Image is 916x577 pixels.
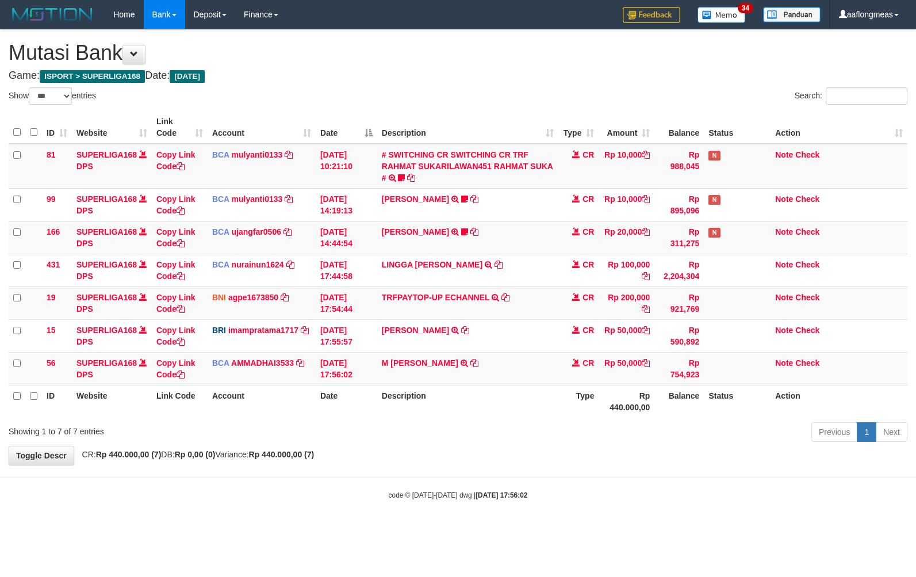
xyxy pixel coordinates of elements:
span: 56 [47,358,56,368]
th: Website: activate to sort column ascending [72,111,152,144]
a: Note [775,358,793,368]
a: Copy AMMADHAI3533 to clipboard [296,358,304,368]
td: Rp 50,000 [599,319,654,352]
span: BCA [212,194,229,204]
a: Copy Rp 50,000 to clipboard [642,326,650,335]
th: ID: activate to sort column ascending [42,111,72,144]
a: Copy Rp 20,000 to clipboard [642,227,650,236]
small: code © [DATE]-[DATE] dwg | [389,491,528,499]
a: Note [775,326,793,335]
span: CR [582,194,594,204]
a: SUPERLIGA168 [76,326,137,335]
a: Copy nurainun1624 to clipboard [286,260,294,269]
a: mulyanti0133 [232,194,283,204]
a: Copy Link Code [156,227,196,248]
th: Action [771,385,907,418]
span: Has Note [708,195,720,205]
a: Copy ARI SIMATUPANG to clipboard [461,326,469,335]
th: Date [316,385,377,418]
td: Rp 10,000 [599,188,654,221]
a: Copy Link Code [156,358,196,379]
th: Balance [654,111,704,144]
td: DPS [72,188,152,221]
a: Copy Rp 50,000 to clipboard [642,358,650,368]
a: Note [775,260,793,269]
span: 81 [47,150,56,159]
span: [DATE] [170,70,205,83]
img: MOTION_logo.png [9,6,96,23]
a: Copy Rp 200,000 to clipboard [642,304,650,314]
a: Copy LINGGA ADITYA PRAT to clipboard [495,260,503,269]
a: Copy ujangfar0506 to clipboard [283,227,292,236]
img: Button%20Memo.svg [697,7,746,23]
img: Feedback.jpg [623,7,680,23]
a: Copy M CHANDRA PERMANA to clipboard [470,358,478,368]
td: Rp 10,000 [599,144,654,189]
a: Next [876,422,907,442]
span: 34 [738,3,753,13]
div: Showing 1 to 7 of 7 entries [9,421,373,437]
td: Rp 200,000 [599,286,654,319]
td: Rp 311,275 [654,221,704,254]
span: BCA [212,260,229,269]
th: Description [377,385,559,418]
span: 99 [47,194,56,204]
span: BCA [212,358,229,368]
a: SUPERLIGA168 [76,194,137,204]
th: Website [72,385,152,418]
label: Show entries [9,87,96,105]
span: BNI [212,293,226,302]
span: 166 [47,227,60,236]
td: Rp 100,000 [599,254,654,286]
span: BRI [212,326,226,335]
td: DPS [72,286,152,319]
th: Status [704,111,771,144]
a: SUPERLIGA168 [76,150,137,159]
span: ISPORT > SUPERLIGA168 [40,70,145,83]
td: Rp 590,892 [654,319,704,352]
a: nurainun1624 [232,260,284,269]
td: DPS [72,254,152,286]
a: ujangfar0506 [232,227,281,236]
td: Rp 50,000 [599,352,654,385]
a: Copy NOVEN ELING PRAYOG to clipboard [470,227,478,236]
a: Copy Rp 100,000 to clipboard [642,272,650,281]
a: Note [775,227,793,236]
a: Note [775,293,793,302]
span: CR [582,150,594,159]
th: Type: activate to sort column ascending [558,111,599,144]
a: Copy Link Code [156,194,196,215]
label: Search: [795,87,907,105]
strong: [DATE] 17:56:02 [476,491,527,499]
th: Balance [654,385,704,418]
strong: Rp 440.000,00 (7) [249,450,315,459]
th: Status [704,385,771,418]
td: Rp 20,000 [599,221,654,254]
a: SUPERLIGA168 [76,227,137,236]
th: Account [208,385,316,418]
a: Copy Link Code [156,293,196,314]
a: imampratama1717 [228,326,298,335]
a: Copy agpe1673850 to clipboard [281,293,289,302]
a: [PERSON_NAME] [382,227,449,236]
a: Check [795,194,819,204]
a: Copy imampratama1717 to clipboard [301,326,309,335]
a: Copy Link Code [156,150,196,171]
a: Copy mulyanti0133 to clipboard [285,194,293,204]
th: ID [42,385,72,418]
a: SUPERLIGA168 [76,293,137,302]
a: mulyanti0133 [232,150,283,159]
th: Link Code [152,385,208,418]
a: Copy # SWITCHING CR SWITCHING CR TRF RAHMAT SUKARILAWAN451 RAHMAT SUKA # to clipboard [407,173,415,182]
a: TRFPAYTOP-UP ECHANNEL [382,293,489,302]
span: BCA [212,227,229,236]
th: Date: activate to sort column descending [316,111,377,144]
a: 1 [857,422,876,442]
input: Search: [826,87,907,105]
a: Check [795,326,819,335]
td: DPS [72,144,152,189]
a: Check [795,227,819,236]
strong: Rp 440.000,00 (7) [96,450,162,459]
td: [DATE] 17:44:58 [316,254,377,286]
a: Copy Rp 10,000 to clipboard [642,194,650,204]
